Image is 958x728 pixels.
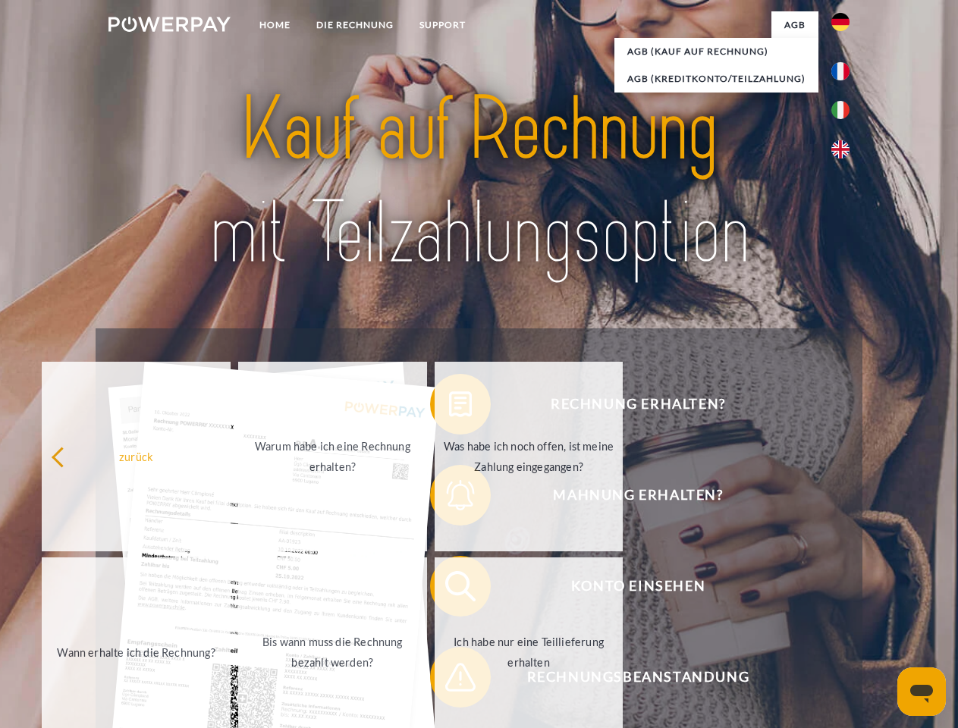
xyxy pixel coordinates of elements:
[247,632,418,673] div: Bis wann muss die Rechnung bezahlt werden?
[303,11,407,39] a: DIE RECHNUNG
[444,632,614,673] div: Ich habe nur eine Teillieferung erhalten
[51,446,221,466] div: zurück
[614,38,818,65] a: AGB (Kauf auf Rechnung)
[831,101,850,119] img: it
[247,11,303,39] a: Home
[897,667,946,716] iframe: Schaltfläche zum Öffnen des Messaging-Fensters
[247,436,418,477] div: Warum habe ich eine Rechnung erhalten?
[145,73,813,290] img: title-powerpay_de.svg
[831,62,850,80] img: fr
[614,65,818,93] a: AGB (Kreditkonto/Teilzahlung)
[435,362,623,551] a: Was habe ich noch offen, ist meine Zahlung eingegangen?
[771,11,818,39] a: agb
[108,17,231,32] img: logo-powerpay-white.svg
[51,642,221,662] div: Wann erhalte ich die Rechnung?
[831,140,850,158] img: en
[407,11,479,39] a: SUPPORT
[444,436,614,477] div: Was habe ich noch offen, ist meine Zahlung eingegangen?
[831,13,850,31] img: de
